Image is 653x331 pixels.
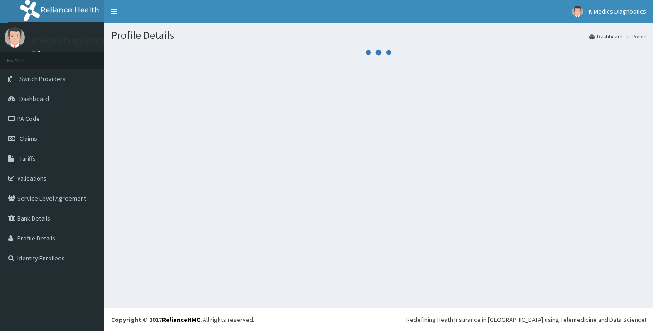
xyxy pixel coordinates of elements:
[589,7,646,15] span: K Medics Diagnostics
[111,316,203,324] strong: Copyright © 2017 .
[111,29,646,41] h1: Profile Details
[624,33,646,40] li: Profile
[5,27,25,48] img: User Image
[19,134,37,143] span: Claims
[589,33,623,40] a: Dashboard
[104,308,653,331] footer: All rights reserved.
[365,39,392,66] svg: audio-loading
[19,154,36,163] span: Tariffs
[572,6,583,17] img: User Image
[19,95,49,103] span: Dashboard
[162,316,201,324] a: RelianceHMO
[32,49,54,56] a: Online
[406,315,646,324] div: Redefining Heath Insurance in [GEOGRAPHIC_DATA] using Telemedicine and Data Science!
[32,37,105,45] p: K Medics Diagnostics
[19,75,66,83] span: Switch Providers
